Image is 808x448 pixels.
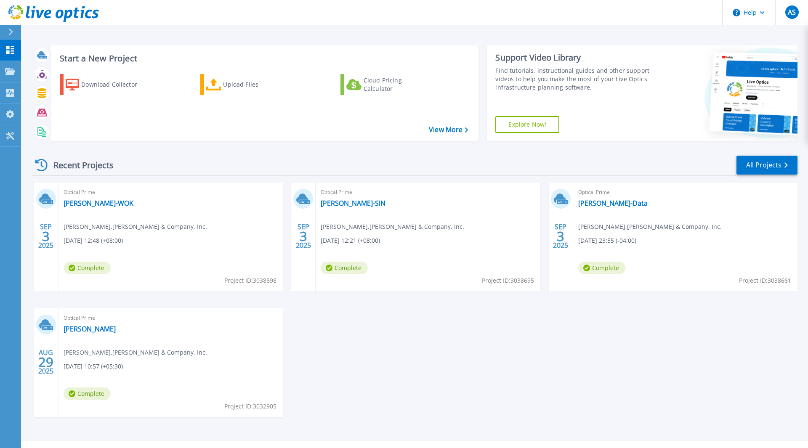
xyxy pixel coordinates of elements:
div: SEP 2025 [38,221,54,252]
span: Optical Prime [64,188,278,197]
a: [PERSON_NAME]-SIN [321,199,385,207]
a: Explore Now! [495,116,559,133]
span: 3 [557,233,564,240]
div: SEP 2025 [295,221,311,252]
span: Project ID: 3038661 [739,276,791,285]
span: [PERSON_NAME] , [PERSON_NAME] & Company, Inc. [64,222,207,231]
span: Complete [64,262,111,274]
div: Upload Files [223,76,290,93]
span: Complete [321,262,368,274]
h3: Start a New Project [60,54,468,63]
span: Complete [578,262,625,274]
div: Support Video Library [495,52,654,63]
div: Download Collector [81,76,149,93]
a: [PERSON_NAME]-Data [578,199,648,207]
span: Project ID: 3038698 [224,276,276,285]
div: AUG 2025 [38,347,54,377]
span: [DATE] 10:57 (+05:30) [64,362,123,371]
span: [PERSON_NAME] , [PERSON_NAME] & Company, Inc. [578,222,722,231]
span: Complete [64,387,111,400]
span: [PERSON_NAME] , [PERSON_NAME] & Company, Inc. [64,348,207,357]
a: Download Collector [60,74,154,95]
span: Project ID: 3032905 [224,402,276,411]
div: Find tutorials, instructional guides and other support videos to help you make the most of your L... [495,66,654,92]
span: [PERSON_NAME] , [PERSON_NAME] & Company, Inc. [321,222,464,231]
span: Optical Prime [578,188,792,197]
span: [DATE] 23:55 (-04:00) [578,236,636,245]
span: 29 [38,358,53,366]
span: [DATE] 12:48 (+08:00) [64,236,123,245]
span: [DATE] 12:21 (+08:00) [321,236,380,245]
a: [PERSON_NAME] [64,325,116,333]
span: AS [788,9,796,16]
a: View More [429,126,468,134]
a: Cloud Pricing Calculator [340,74,434,95]
span: Optical Prime [321,188,535,197]
span: 3 [300,233,307,240]
a: [PERSON_NAME]-WOK [64,199,133,207]
div: Cloud Pricing Calculator [364,76,431,93]
span: 3 [42,233,50,240]
a: Upload Files [200,74,294,95]
span: Project ID: 3038695 [482,276,534,285]
div: Recent Projects [32,155,125,175]
span: Optical Prime [64,313,278,323]
a: All Projects [736,156,797,175]
div: SEP 2025 [553,221,569,252]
